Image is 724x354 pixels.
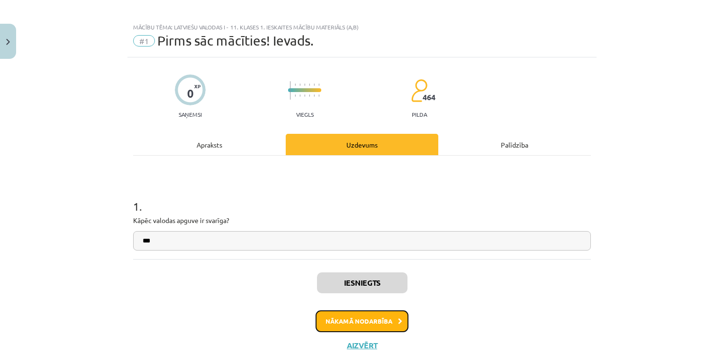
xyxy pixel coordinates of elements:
p: Viegls [296,111,314,118]
img: icon-short-line-57e1e144782c952c97e751825c79c345078a6d821885a25fce030b3d8c18986b.svg [304,84,305,86]
span: 464 [423,93,435,102]
span: XP [194,84,200,89]
span: #1 [133,35,155,47]
p: Kāpēc valodas apguve ir svarīga? [133,215,591,225]
div: Mācību tēma: Latviešu valodas i - 11. klases 1. ieskaites mācību materiāls (a,b) [133,24,591,30]
div: 0 [187,87,194,100]
img: students-c634bb4e5e11cddfef0936a35e636f08e4e9abd3cc4e673bd6f9a4125e45ecb1.svg [411,79,427,102]
img: icon-short-line-57e1e144782c952c97e751825c79c345078a6d821885a25fce030b3d8c18986b.svg [314,84,315,86]
img: icon-short-line-57e1e144782c952c97e751825c79c345078a6d821885a25fce030b3d8c18986b.svg [309,94,310,97]
button: Nākamā nodarbība [316,310,408,332]
button: Iesniegts [317,272,407,293]
img: icon-short-line-57e1e144782c952c97e751825c79c345078a6d821885a25fce030b3d8c18986b.svg [299,94,300,97]
div: Palīdzība [438,134,591,155]
img: icon-long-line-d9ea69661e0d244f92f715978eff75569469978d946b2353a9bb055b3ed8787d.svg [290,81,291,100]
img: icon-short-line-57e1e144782c952c97e751825c79c345078a6d821885a25fce030b3d8c18986b.svg [295,94,296,97]
p: Saņemsi [175,111,206,118]
span: Pirms sāc mācīties! Ievads. [157,33,314,48]
img: icon-short-line-57e1e144782c952c97e751825c79c345078a6d821885a25fce030b3d8c18986b.svg [295,84,296,86]
img: icon-short-line-57e1e144782c952c97e751825c79c345078a6d821885a25fce030b3d8c18986b.svg [314,94,315,97]
div: Apraksts [133,134,286,155]
img: icon-short-line-57e1e144782c952c97e751825c79c345078a6d821885a25fce030b3d8c18986b.svg [318,94,319,97]
img: icon-short-line-57e1e144782c952c97e751825c79c345078a6d821885a25fce030b3d8c18986b.svg [299,84,300,86]
img: icon-short-line-57e1e144782c952c97e751825c79c345078a6d821885a25fce030b3d8c18986b.svg [318,84,319,86]
div: Uzdevums [286,134,438,155]
h1: 1 . [133,183,591,213]
img: icon-short-line-57e1e144782c952c97e751825c79c345078a6d821885a25fce030b3d8c18986b.svg [304,94,305,97]
button: Aizvērt [344,341,380,350]
p: pilda [412,111,427,118]
img: icon-short-line-57e1e144782c952c97e751825c79c345078a6d821885a25fce030b3d8c18986b.svg [309,84,310,86]
img: icon-close-lesson-0947bae3869378f0d4975bcd49f059093ad1ed9edebbc8119c70593378902aed.svg [6,39,10,45]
